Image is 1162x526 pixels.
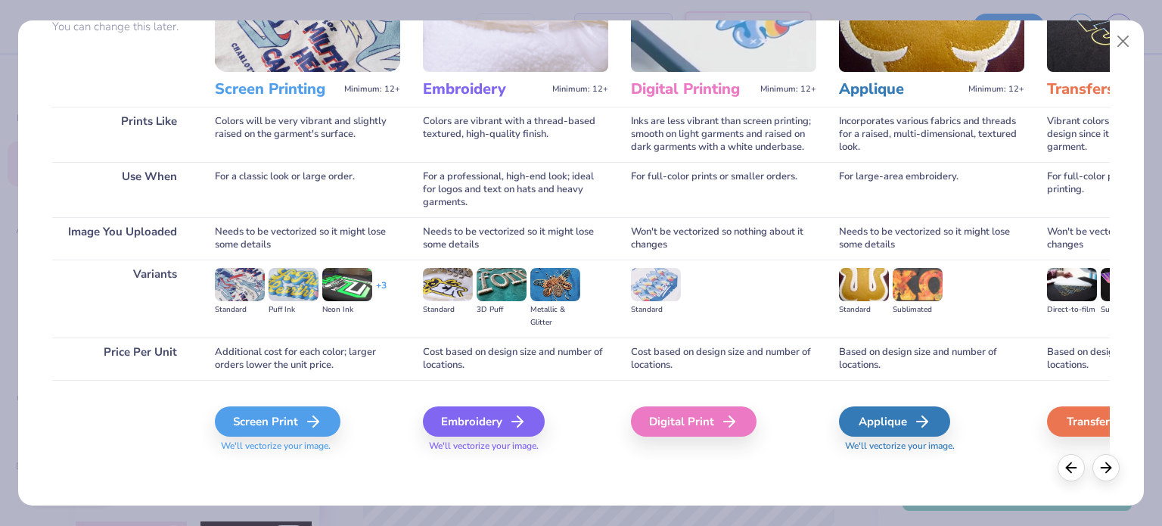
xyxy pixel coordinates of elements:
div: Needs to be vectorized so it might lose some details [215,217,400,260]
div: For a professional, high-end look; ideal for logos and text on hats and heavy garments. [423,162,608,217]
img: Sublimated [893,268,943,301]
img: 3D Puff [477,268,527,301]
img: Puff Ink [269,268,318,301]
img: Standard [839,268,889,301]
div: 3D Puff [477,303,527,316]
img: Supacolor [1101,268,1151,301]
span: We'll vectorize your image. [839,440,1024,453]
div: Standard [839,303,889,316]
div: For full-color prints or smaller orders. [631,162,816,217]
div: Standard [631,303,681,316]
div: Incorporates various fabrics and threads for a raised, multi-dimensional, textured look. [839,107,1024,162]
div: For large-area embroidery. [839,162,1024,217]
div: Based on design size and number of locations. [839,338,1024,380]
span: Minimum: 12+ [760,84,816,95]
div: Standard [215,303,265,316]
div: Screen Print [215,406,340,437]
span: We'll vectorize your image. [215,440,400,453]
div: Won't be vectorized so nothing about it changes [631,217,816,260]
div: Sublimated [893,303,943,316]
div: Needs to be vectorized so it might lose some details [839,217,1024,260]
img: Direct-to-film [1047,268,1097,301]
div: Price Per Unit [52,338,192,380]
div: Needs to be vectorized so it might lose some details [423,217,608,260]
div: For a classic look or large order. [215,162,400,217]
div: Additional cost for each color; larger orders lower the unit price. [215,338,400,380]
div: Image You Uploaded [52,217,192,260]
div: Inks are less vibrant than screen printing; smooth on light garments and raised on dark garments ... [631,107,816,162]
img: Neon Ink [322,268,372,301]
div: Standard [423,303,473,316]
div: Digital Print [631,406,757,437]
img: Standard [215,268,265,301]
h3: Embroidery [423,79,546,99]
span: Minimum: 12+ [552,84,608,95]
img: Metallic & Glitter [530,268,580,301]
img: Standard [423,268,473,301]
div: + 3 [376,279,387,305]
div: Colors will be very vibrant and slightly raised on the garment's surface. [215,107,400,162]
div: Cost based on design size and number of locations. [631,338,816,380]
div: Colors are vibrant with a thread-based textured, high-quality finish. [423,107,608,162]
div: Puff Ink [269,303,318,316]
h3: Applique [839,79,962,99]
h3: Screen Printing [215,79,338,99]
div: Embroidery [423,406,545,437]
div: Neon Ink [322,303,372,316]
div: Supacolor [1101,303,1151,316]
div: Variants [52,260,192,338]
div: Transfers [1047,406,1158,437]
div: Cost based on design size and number of locations. [423,338,608,380]
div: Prints Like [52,107,192,162]
div: Metallic & Glitter [530,303,580,329]
span: We'll vectorize your image. [423,440,608,453]
div: Use When [52,162,192,217]
span: Minimum: 12+ [344,84,400,95]
div: Applique [839,406,950,437]
h3: Digital Printing [631,79,754,99]
img: Standard [631,268,681,301]
div: Direct-to-film [1047,303,1097,316]
p: You can change this later. [52,20,192,33]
